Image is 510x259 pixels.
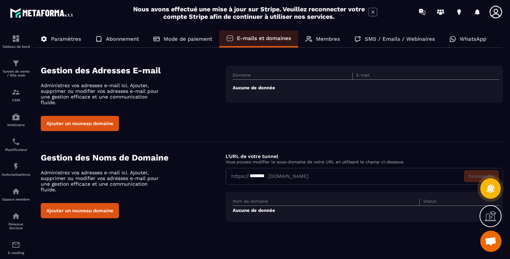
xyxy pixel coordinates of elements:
a: automationsautomationsAutomatisations [2,157,30,182]
p: CRM [2,98,30,102]
img: formation [12,59,20,68]
img: automations [12,162,20,171]
td: Aucune de donnée [233,80,499,96]
button: Ajouter un nouveau domaine [41,203,119,218]
th: Nom de domaine [233,199,419,206]
img: automations [12,187,20,196]
th: Domaine [233,73,353,80]
p: Tunnel de vente / Site web [2,69,30,77]
p: Espace membre [2,197,30,201]
img: scheduler [12,137,20,146]
label: L'URL de votre tunnel [226,153,278,159]
a: formationformationTunnel de vente / Site web [2,54,30,83]
p: Tableau de bord [2,45,30,49]
h4: Gestion des Noms de Domaine [41,153,226,163]
div: > [33,24,503,232]
a: schedulerschedulerPlanificateur [2,132,30,157]
p: Vous pouvez modifier le sous-domaine de votre URL en utilisant le champ ci-dessous [226,159,503,164]
img: formation [12,34,20,43]
img: logo [10,6,74,19]
a: formationformationCRM [2,83,30,107]
p: Planificateur [2,148,30,152]
a: Ouvrir le chat [480,231,501,252]
h2: Nous avons effectué une mise à jour sur Stripe. Veuillez reconnecter votre compte Stripe afin de ... [133,5,365,20]
p: Paramètres [51,36,81,42]
a: automationsautomationsWebinaire [2,107,30,132]
td: Aucune de donnée [233,205,499,215]
p: Abonnement [106,36,139,42]
p: E-mailing [2,251,30,255]
p: Administrez vos adresses e-mail ici. Ajouter, supprimer ou modifier vos adresses e-mail pour une ... [41,83,165,105]
p: Membres [316,36,340,42]
th: Statut [419,199,486,206]
p: SMS / Emails / Webinaires [365,36,435,42]
a: automationsautomationsEspace membre [2,182,30,207]
p: Réseaux Sociaux [2,222,30,230]
a: formationformationTableau de bord [2,29,30,54]
p: WhatsApp [460,36,486,42]
th: E-mail [353,73,473,80]
img: formation [12,88,20,96]
img: automations [12,113,20,121]
img: social-network [12,212,20,220]
p: E-mails et domaines [237,35,291,41]
p: Administrez vos adresses e-mail ici. Ajouter, supprimer ou modifier vos adresses e-mail pour une ... [41,170,165,192]
h4: Gestion des Adresses E-mail [41,66,226,75]
button: Ajouter un nouveau domaine [41,116,119,131]
p: Mode de paiement [164,36,212,42]
a: social-networksocial-networkRéseaux Sociaux [2,207,30,235]
p: Webinaire [2,123,30,127]
img: email [12,241,20,249]
p: Automatisations [2,173,30,176]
